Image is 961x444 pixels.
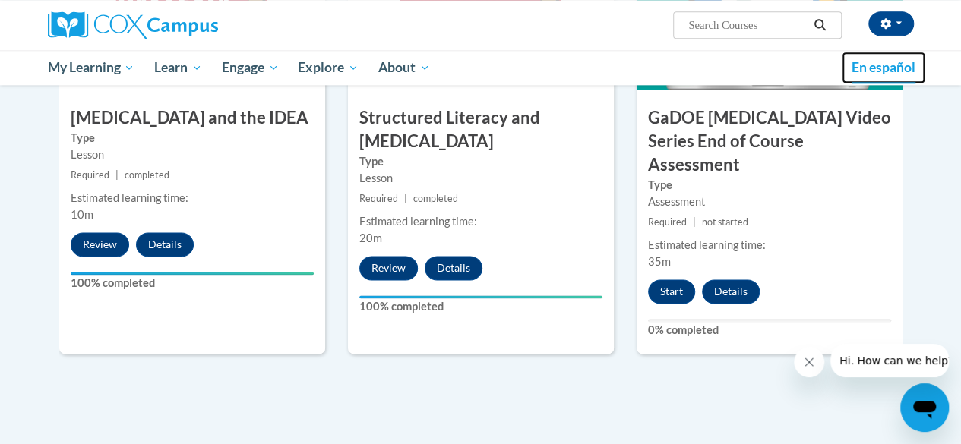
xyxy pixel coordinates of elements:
[298,58,359,77] span: Explore
[868,11,914,36] button: Account Settings
[71,208,93,221] span: 10m
[359,193,398,204] span: Required
[348,106,614,153] h3: Structured Literacy and [MEDICAL_DATA]
[71,275,314,291] label: 100% completed
[808,16,831,34] button: Search
[144,50,212,85] a: Learn
[702,216,748,228] span: not started
[359,256,418,280] button: Review
[900,383,949,432] iframe: Button to launch messaging window
[154,58,202,77] span: Learn
[359,213,602,230] div: Estimated learning time:
[378,58,430,77] span: About
[648,177,891,194] label: Type
[71,232,129,257] button: Review
[368,50,440,85] a: About
[136,232,194,257] button: Details
[36,50,925,85] div: Main menu
[637,106,903,176] h3: GaDOE [MEDICAL_DATA] Video Series End of Course Assessment
[115,169,119,181] span: |
[47,58,134,77] span: My Learning
[693,216,696,228] span: |
[702,279,760,304] button: Details
[425,256,482,280] button: Details
[212,50,289,85] a: Engage
[359,231,382,244] span: 20m
[71,272,314,275] div: Your progress
[71,190,314,206] div: Estimated learning time:
[71,146,314,163] div: Lesson
[38,50,145,85] a: My Learning
[125,169,169,181] span: completed
[648,255,671,268] span: 35m
[648,279,695,304] button: Start
[404,193,407,204] span: |
[648,237,891,253] div: Estimated learning time:
[71,130,314,146] label: Type
[9,11,123,23] span: Hi. How can we help?
[359,170,602,187] div: Lesson
[648,322,891,339] label: 0% completed
[830,344,949,377] iframe: Message from company
[842,52,925,83] a: En español
[648,194,891,210] div: Assessment
[359,298,602,315] label: 100% completed
[222,58,279,77] span: Engage
[687,16,808,34] input: Search Courses
[852,59,915,75] span: En español
[59,106,325,130] h3: [MEDICAL_DATA] and the IDEA
[71,169,109,181] span: Required
[413,193,458,204] span: completed
[359,295,602,298] div: Your progress
[359,153,602,170] label: Type
[794,347,824,377] iframe: Close message
[48,11,321,39] a: Cox Campus
[288,50,368,85] a: Explore
[648,216,687,228] span: Required
[48,11,218,39] img: Cox Campus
